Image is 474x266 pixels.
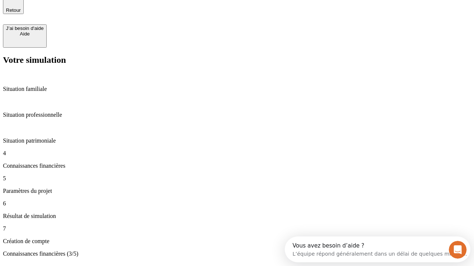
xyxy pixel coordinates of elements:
p: 4 [3,150,471,157]
div: L’équipe répond généralement dans un délai de quelques minutes. [8,12,182,20]
div: Aide [6,31,44,37]
p: Connaissances financières (3/5) [3,250,471,257]
p: Connaissances financières [3,163,471,169]
p: 5 [3,175,471,182]
p: Résultat de simulation [3,213,471,219]
p: Situation professionnelle [3,112,471,118]
p: Paramètres du projet [3,188,471,194]
h2: Votre simulation [3,55,471,65]
div: Vous avez besoin d’aide ? [8,6,182,12]
p: 7 [3,225,471,232]
iframe: Intercom live chat discovery launcher [285,236,470,262]
p: Situation patrimoniale [3,137,471,144]
span: Retour [6,7,21,13]
iframe: Intercom live chat [449,241,467,259]
p: 6 [3,200,471,207]
button: J’ai besoin d'aideAide [3,24,47,48]
p: Situation familiale [3,86,471,92]
p: Création de compte [3,238,471,245]
div: Ouvrir le Messenger Intercom [3,3,204,23]
div: J’ai besoin d'aide [6,25,44,31]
